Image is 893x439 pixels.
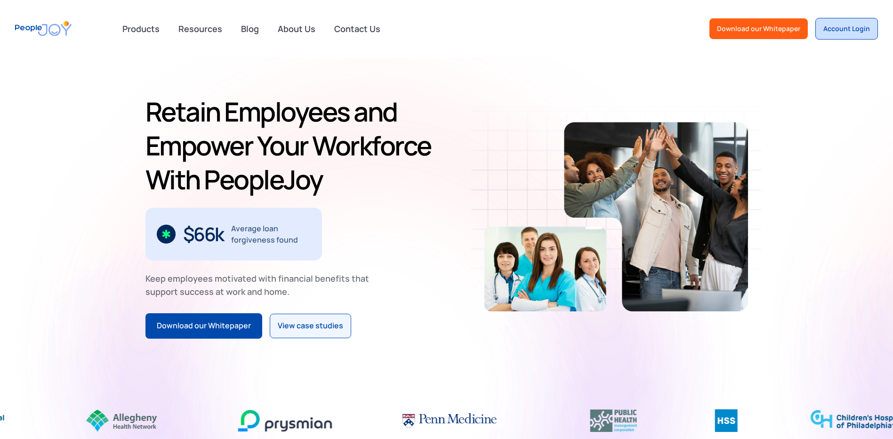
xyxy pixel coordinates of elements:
[145,95,443,196] h1: Retain Employees and Empower Your Workforce With PeopleJoy
[183,227,224,242] div: $66k
[235,18,265,39] a: Blog
[15,15,72,42] a: home
[564,122,748,311] img: Retain-Employees-PeopleJoy
[709,18,808,39] a: Download our Whitepaper
[270,314,351,338] a: View case studies
[145,272,377,298] div: Keep employees motivated with financial benefits that support success at work and home.
[815,18,878,40] a: Account Login
[329,18,386,39] a: Contact Us
[117,19,165,38] div: Products
[145,208,322,260] div: 2 / 3
[717,24,800,33] div: Download our Whitepaper
[231,223,311,245] div: Average loan forgiveness found
[278,320,343,332] div: View case studies
[823,24,870,33] div: Account Login
[173,18,228,39] a: Resources
[145,313,262,339] a: Download our Whitepaper
[272,18,321,39] a: About Us
[157,320,251,332] div: Download our Whitepaper
[484,227,606,311] img: Retain-Employees-PeopleJoy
